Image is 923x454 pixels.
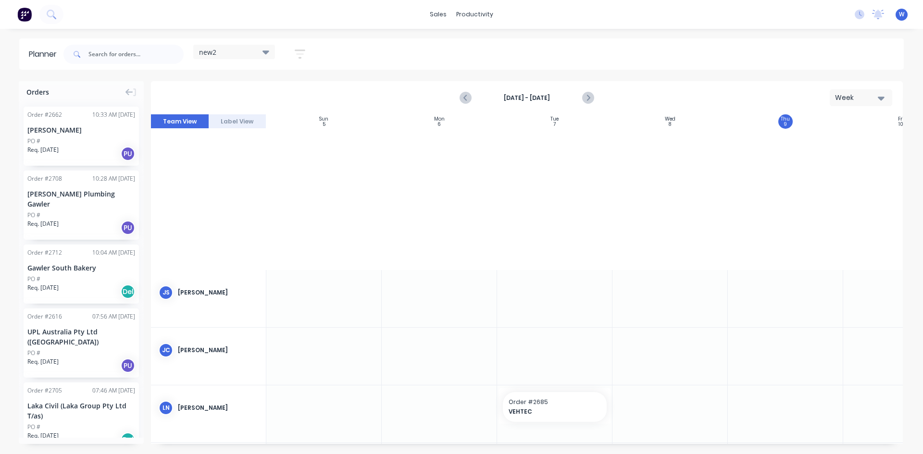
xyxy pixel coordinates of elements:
[178,288,258,297] div: [PERSON_NAME]
[209,114,266,129] button: Label View
[121,358,135,373] div: PU
[121,147,135,161] div: PU
[27,312,62,321] div: Order # 2616
[509,407,592,416] span: VEHTEC
[17,7,32,22] img: Factory
[27,146,59,154] span: Req. [DATE]
[437,122,441,127] div: 6
[27,423,40,431] div: PO #
[88,45,184,64] input: Search for orders...
[121,221,135,235] div: PU
[178,404,258,412] div: [PERSON_NAME]
[92,386,135,395] div: 07:46 AM [DATE]
[898,122,903,127] div: 10
[898,116,904,122] div: Fri
[159,401,173,415] div: LN
[159,285,173,300] div: JS
[27,125,135,135] div: [PERSON_NAME]
[27,211,40,220] div: PO #
[27,220,59,228] span: Req. [DATE]
[27,349,40,357] div: PO #
[92,174,135,183] div: 10:28 AM [DATE]
[199,47,216,57] span: new2
[159,343,173,357] div: JC
[26,87,49,97] span: Orders
[178,346,258,355] div: [PERSON_NAME]
[553,122,556,127] div: 7
[27,431,59,440] span: Req. [DATE]
[27,275,40,283] div: PO #
[781,116,790,122] div: Thu
[27,283,59,292] span: Req. [DATE]
[830,89,892,106] button: Week
[784,122,787,127] div: 9
[121,284,135,299] div: Del
[27,401,135,421] div: Laka Civil (Laka Group Pty Ltd T/as)
[669,122,671,127] div: 8
[550,116,559,122] div: Tue
[27,263,135,273] div: Gawler South Bakery
[27,327,135,347] div: UPL Australia Pty Ltd ([GEOGRAPHIC_DATA])
[479,94,575,102] strong: [DATE] - [DATE]
[27,189,135,209] div: [PERSON_NAME] Plumbing Gawler
[27,110,62,119] div: Order # 2662
[323,122,325,127] div: 5
[434,116,445,122] div: Mon
[509,398,601,406] span: Order # 2685
[121,432,135,447] div: Del
[27,137,40,146] div: PO #
[27,248,62,257] div: Order # 2712
[29,49,62,60] div: Planner
[319,116,328,122] div: Sun
[92,312,135,321] div: 07:56 AM [DATE]
[835,93,879,103] div: Week
[92,248,135,257] div: 10:04 AM [DATE]
[27,357,59,366] span: Req. [DATE]
[425,7,451,22] div: sales
[27,386,62,395] div: Order # 2705
[151,114,209,129] button: Team View
[665,116,675,122] div: Wed
[92,110,135,119] div: 10:33 AM [DATE]
[27,174,62,183] div: Order # 2708
[451,7,498,22] div: productivity
[899,10,904,19] span: W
